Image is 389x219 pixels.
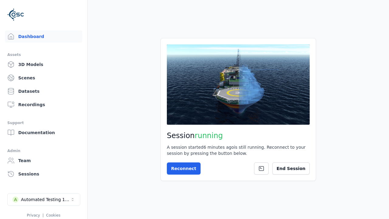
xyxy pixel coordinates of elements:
[27,213,40,217] a: Privacy
[5,85,82,97] a: Datasets
[7,193,80,206] button: Select a workspace
[272,162,310,175] button: End Session
[5,58,82,71] a: 3D Models
[7,6,24,23] img: Logo
[7,147,80,155] div: Admin
[5,168,82,180] a: Sessions
[5,127,82,139] a: Documentation
[21,196,70,203] div: Automated Testing 1 - Playwright
[12,196,19,203] div: A
[43,213,44,217] span: |
[5,99,82,111] a: Recordings
[5,30,82,43] a: Dashboard
[7,119,80,127] div: Support
[7,51,80,58] div: Assets
[167,162,201,175] button: Reconnect
[46,213,60,217] a: Cookies
[5,155,82,167] a: Team
[167,144,310,156] div: A session started 6 minutes ago is still running. Reconnect to your session by pressing the butto...
[167,131,310,141] h2: Session
[5,72,82,84] a: Scenes
[195,131,223,140] span: running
